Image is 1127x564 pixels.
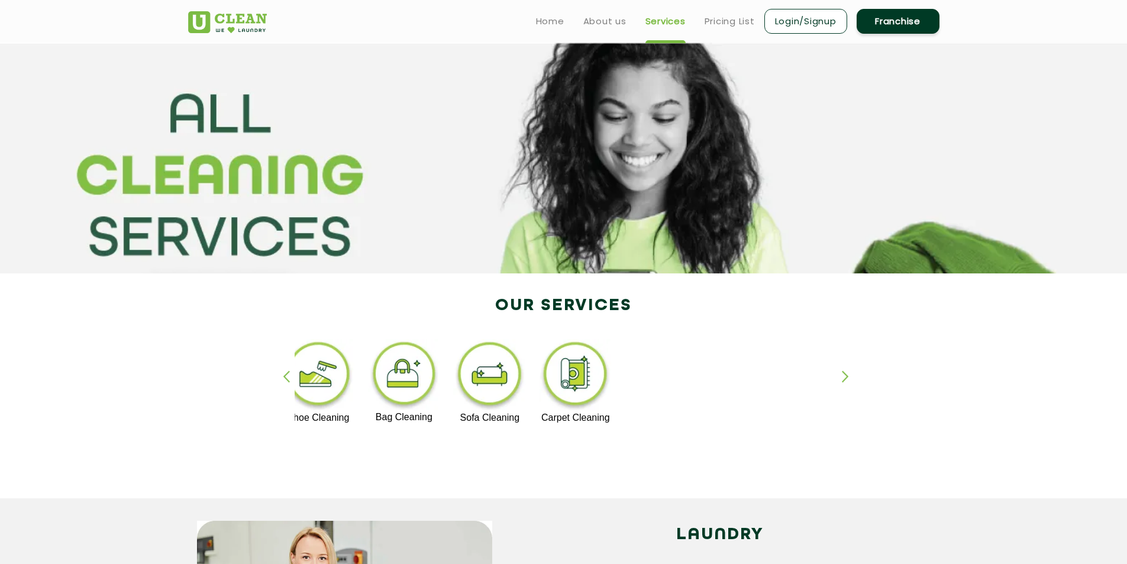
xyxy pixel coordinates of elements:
[453,339,526,412] img: sofa_cleaning_11zon.webp
[188,11,267,33] img: UClean Laundry and Dry Cleaning
[764,9,847,34] a: Login/Signup
[282,412,355,423] p: Shoe Cleaning
[857,9,939,34] a: Franchise
[282,339,355,412] img: shoe_cleaning_11zon.webp
[453,412,526,423] p: Sofa Cleaning
[539,412,612,423] p: Carpet Cleaning
[583,14,627,28] a: About us
[368,339,441,412] img: bag_cleaning_11zon.webp
[536,14,564,28] a: Home
[539,339,612,412] img: carpet_cleaning_11zon.webp
[510,521,931,549] h2: LAUNDRY
[368,412,441,423] p: Bag Cleaning
[705,14,755,28] a: Pricing List
[645,14,686,28] a: Services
